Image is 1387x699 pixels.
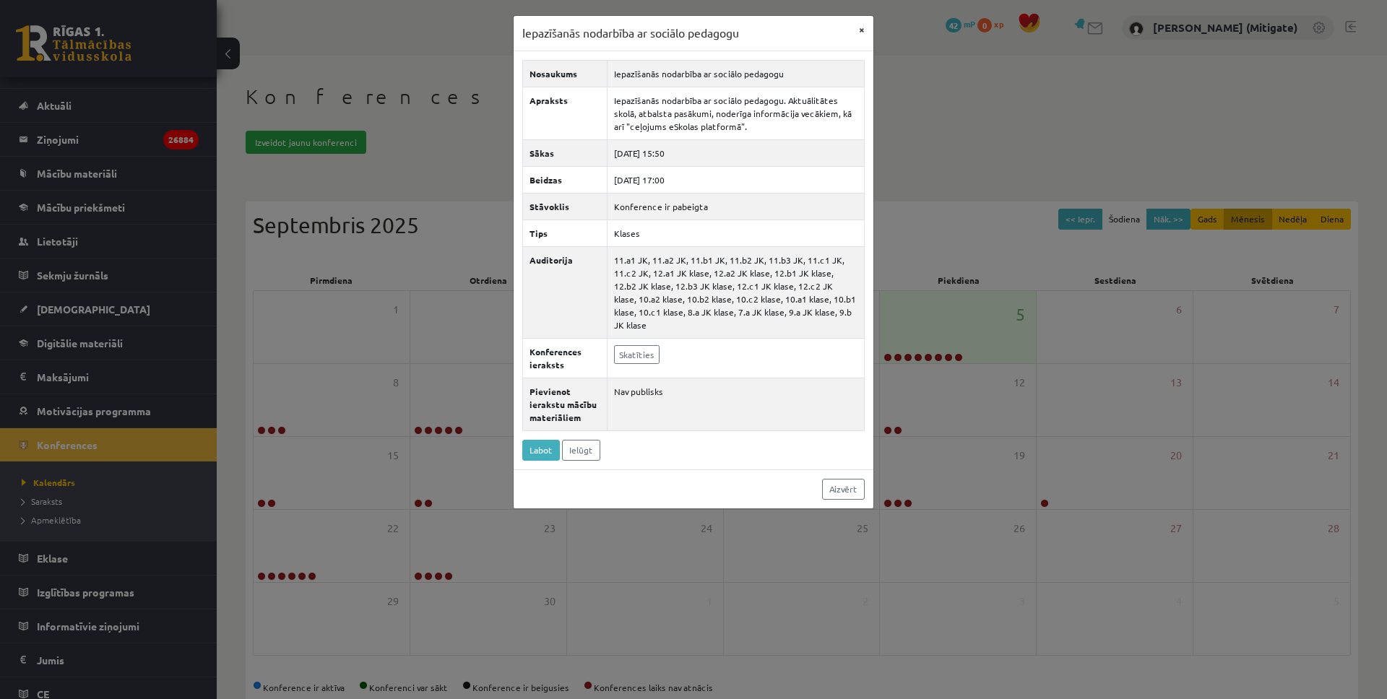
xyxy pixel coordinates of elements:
[608,60,865,87] td: Iepazīšanās nodarbība ar sociālo pedagogu
[523,220,608,246] th: Tips
[523,338,608,378] th: Konferences ieraksts
[523,246,608,338] th: Auditorija
[608,220,865,246] td: Klases
[850,16,873,43] button: ×
[608,193,865,220] td: Konference ir pabeigta
[522,25,739,42] h3: Iepazīšanās nodarbība ar sociālo pedagogu
[523,87,608,139] th: Apraksts
[614,345,660,364] a: Skatīties
[562,440,600,461] a: Ielūgt
[608,139,865,166] td: [DATE] 15:50
[522,440,560,461] a: Labot
[523,166,608,193] th: Beidzas
[608,378,865,430] td: Nav publisks
[608,87,865,139] td: Iepazīšanās nodarbība ar sociālo pedagogu. Aktuālitātes skolā, atbalsta pasākumi, noderīga inform...
[523,60,608,87] th: Nosaukums
[523,139,608,166] th: Sākas
[822,479,865,500] a: Aizvērt
[523,378,608,430] th: Pievienot ierakstu mācību materiāliem
[608,246,865,338] td: 11.a1 JK, 11.a2 JK, 11.b1 JK, 11.b2 JK, 11.b3 JK, 11.c1 JK, 11.c2 JK, 12.a1 JK klase, 12.a2 JK kl...
[608,166,865,193] td: [DATE] 17:00
[523,193,608,220] th: Stāvoklis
